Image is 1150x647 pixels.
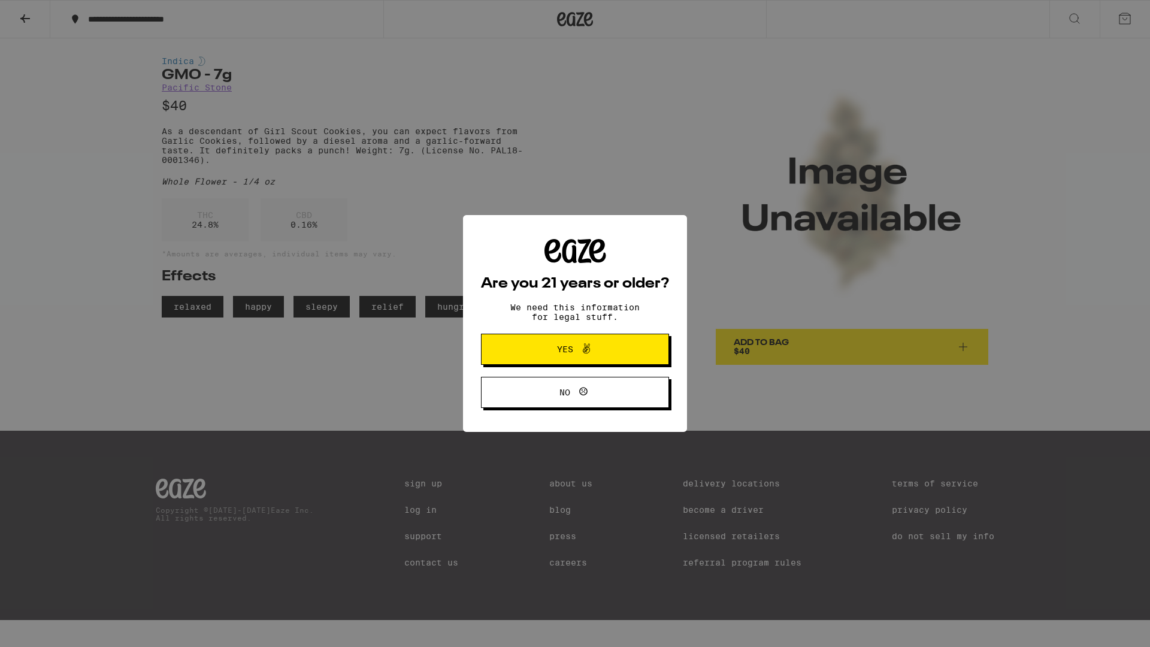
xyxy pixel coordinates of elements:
[481,334,669,365] button: Yes
[481,377,669,408] button: No
[559,388,570,397] span: No
[500,303,650,322] p: We need this information for legal stuff.
[557,345,573,353] span: Yes
[481,277,669,291] h2: Are you 21 years or older?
